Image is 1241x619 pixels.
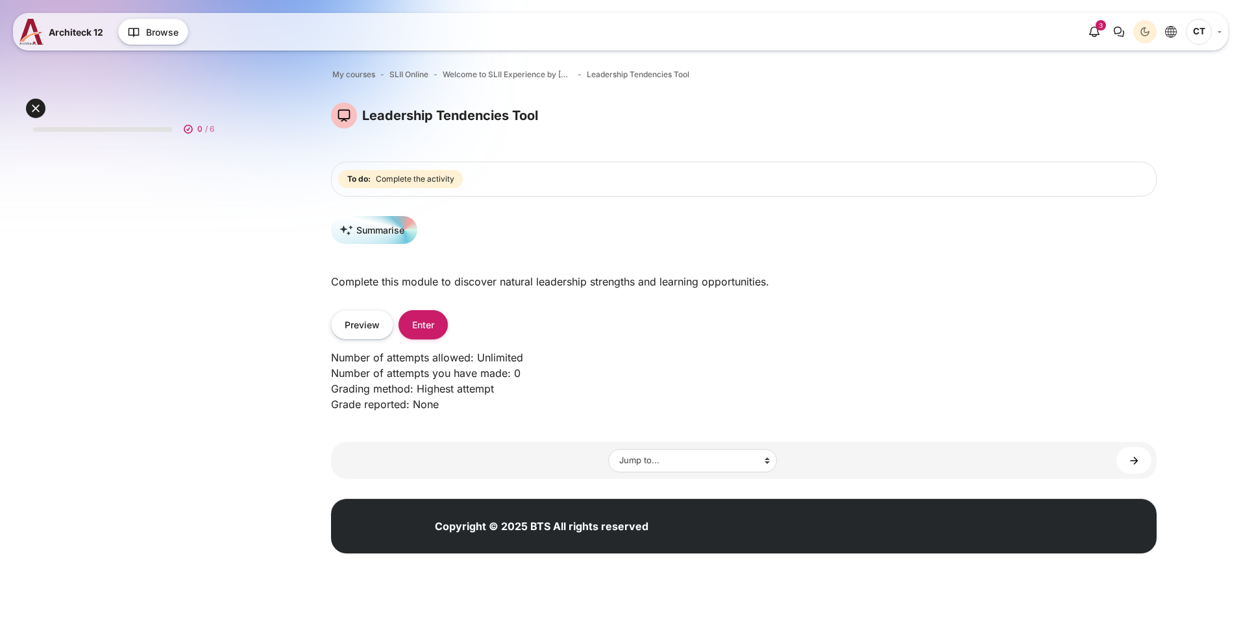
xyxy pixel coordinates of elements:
[331,350,1157,412] p: Number of attempts allowed: Unlimited Number of attempts you have made: 0 Grading method: Highest...
[331,66,1157,83] nav: Navigation bar
[1083,20,1106,43] div: Show notification window with 3 new notifications
[1107,20,1131,43] button: There are 0 unread conversations
[331,216,417,244] button: Summarise
[19,19,108,45] a: A12 A12 Architeck 12
[146,25,178,39] span: Browse
[331,310,393,339] button: Preview
[332,69,375,80] a: My courses
[587,69,689,80] a: Leadership Tendencies Tool
[376,173,454,185] span: Complete the activity
[338,167,465,191] div: Completion requirements for Leadership Tendencies Tool
[1096,20,1106,30] div: 3
[118,19,188,45] button: Browse
[197,123,203,135] span: 0
[205,123,215,135] span: / 6
[331,274,1157,289] p: Complete this module to discover natural leadership strengths and learning opportunities.
[19,19,43,45] img: A12
[347,173,371,185] strong: To do:
[389,69,428,80] a: SLII Online
[1159,20,1183,43] button: Languages
[443,69,572,80] a: Welcome to SLII Experience by [PERSON_NAME] and BTS
[435,520,648,533] strong: Copyright © 2025 BTS All rights reserved
[331,103,1157,479] section: Content
[362,107,538,124] h4: Leadership Tendencies Tool
[1133,20,1157,43] button: Light Mode Dark Mode
[49,25,103,39] span: Architeck 12
[1135,22,1155,42] div: Dark Mode
[1186,19,1222,45] a: User menu
[1116,447,1151,474] a: Discover SLII ►
[1186,19,1212,45] span: Chayanun Techaworawitayakoon
[399,310,448,339] button: Enter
